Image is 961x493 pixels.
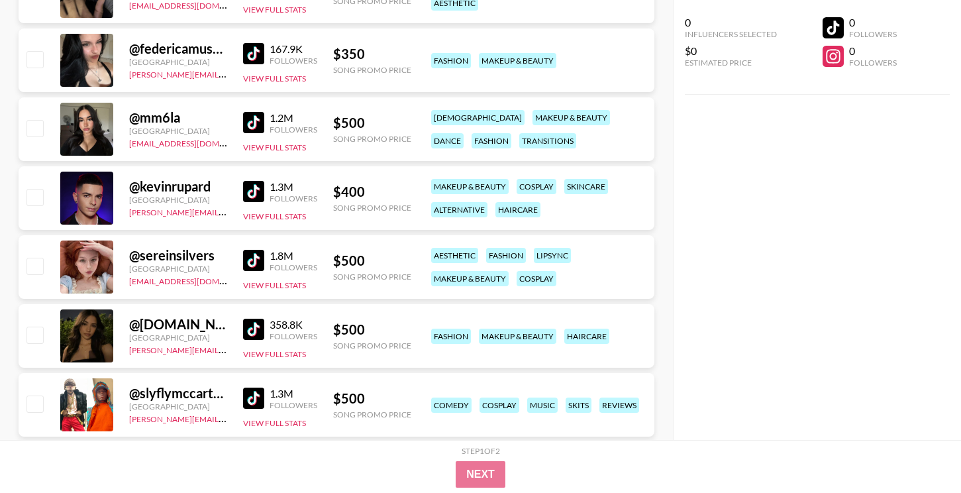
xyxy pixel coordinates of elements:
[270,56,317,66] div: Followers
[480,398,519,413] div: cosplay
[333,252,411,269] div: $ 500
[270,331,317,341] div: Followers
[431,271,509,286] div: makeup & beauty
[243,142,306,152] button: View Full Stats
[472,133,511,148] div: fashion
[243,280,306,290] button: View Full Stats
[534,248,571,263] div: lipsync
[270,180,317,193] div: 1.3M
[431,329,471,344] div: fashion
[566,398,591,413] div: skits
[270,193,317,203] div: Followers
[333,46,411,62] div: $ 350
[431,110,525,125] div: [DEMOGRAPHIC_DATA]
[431,53,471,68] div: fashion
[270,387,317,400] div: 1.3M
[243,211,306,221] button: View Full Stats
[495,202,540,217] div: haircare
[431,133,464,148] div: dance
[243,112,264,133] img: TikTok
[431,202,487,217] div: alternative
[685,58,777,68] div: Estimated Price
[527,398,558,413] div: music
[270,111,317,125] div: 1.2M
[129,316,227,333] div: @ [DOMAIN_NAME]
[333,65,411,75] div: Song Promo Price
[519,133,576,148] div: transitions
[462,446,500,456] div: Step 1 of 2
[333,272,411,282] div: Song Promo Price
[270,42,317,56] div: 167.9K
[129,343,451,355] a: [PERSON_NAME][EMAIL_ADDRESS][PERSON_NAME][PERSON_NAME][DOMAIN_NAME]
[333,390,411,407] div: $ 500
[849,16,897,29] div: 0
[270,249,317,262] div: 1.8M
[243,43,264,64] img: TikTok
[486,248,526,263] div: fashion
[333,410,411,419] div: Song Promo Price
[129,126,227,136] div: [GEOGRAPHIC_DATA]
[270,262,317,272] div: Followers
[243,5,306,15] button: View Full Stats
[849,29,897,39] div: Followers
[479,329,556,344] div: makeup & beauty
[333,321,411,338] div: $ 500
[243,181,264,202] img: TikTok
[895,427,945,477] iframe: Drift Widget Chat Controller
[129,333,227,343] div: [GEOGRAPHIC_DATA]
[431,248,478,263] div: aesthetic
[129,67,451,80] a: [PERSON_NAME][EMAIL_ADDRESS][PERSON_NAME][PERSON_NAME][DOMAIN_NAME]
[243,349,306,359] button: View Full Stats
[243,319,264,340] img: TikTok
[849,44,897,58] div: 0
[129,247,227,264] div: @ sereinsilvers
[517,179,556,194] div: cosplay
[129,205,325,217] a: [PERSON_NAME][EMAIL_ADDRESS][DOMAIN_NAME]
[431,398,472,413] div: comedy
[431,179,509,194] div: makeup & beauty
[456,461,505,488] button: Next
[129,411,325,424] a: [PERSON_NAME][EMAIL_ADDRESS][DOMAIN_NAME]
[129,57,227,67] div: [GEOGRAPHIC_DATA]
[685,44,777,58] div: $0
[333,341,411,351] div: Song Promo Price
[564,329,609,344] div: haircare
[685,29,777,39] div: Influencers Selected
[129,40,227,57] div: @ federicamuscass
[129,178,227,195] div: @ kevinrupard
[333,134,411,144] div: Song Promo Price
[129,136,262,148] a: [EMAIL_ADDRESS][DOMAIN_NAME]
[129,385,227,402] div: @ slyflymccartney
[129,109,227,126] div: @ mm6la
[479,53,556,68] div: makeup & beauty
[333,115,411,131] div: $ 500
[599,398,639,413] div: reviews
[333,203,411,213] div: Song Promo Price
[564,179,608,194] div: skincare
[129,195,227,205] div: [GEOGRAPHIC_DATA]
[532,110,610,125] div: makeup & beauty
[270,400,317,410] div: Followers
[270,318,317,331] div: 358.8K
[243,74,306,83] button: View Full Stats
[849,58,897,68] div: Followers
[243,388,264,409] img: TikTok
[243,250,264,271] img: TikTok
[270,125,317,135] div: Followers
[129,264,227,274] div: [GEOGRAPHIC_DATA]
[685,16,777,29] div: 0
[333,184,411,200] div: $ 400
[129,274,262,286] a: [EMAIL_ADDRESS][DOMAIN_NAME]
[517,271,556,286] div: cosplay
[243,418,306,428] button: View Full Stats
[129,402,227,411] div: [GEOGRAPHIC_DATA]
